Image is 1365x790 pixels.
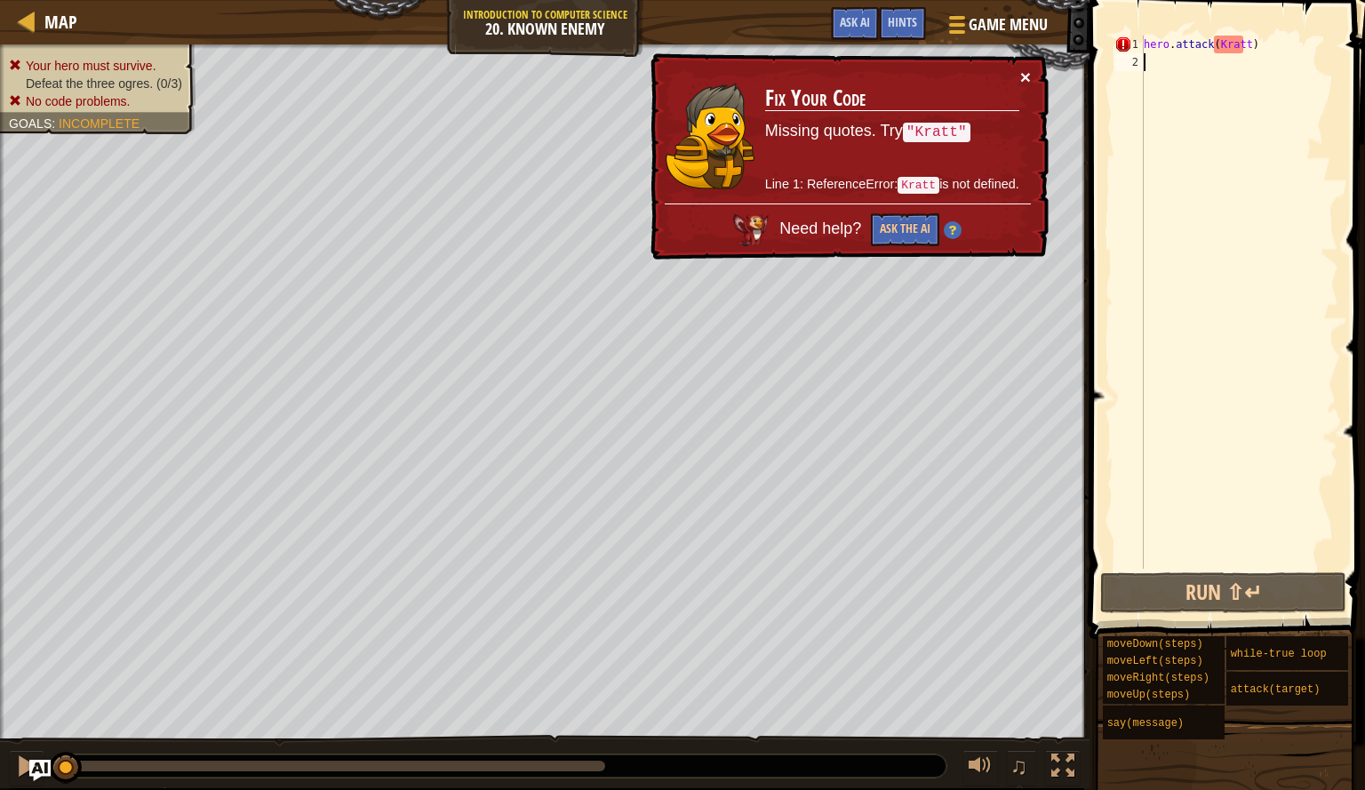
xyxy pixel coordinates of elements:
span: Your hero must survive. [26,59,156,73]
span: moveLeft(steps) [1107,655,1203,667]
span: : [52,116,59,131]
span: Game Menu [969,13,1048,36]
span: moveDown(steps) [1107,638,1203,650]
p: Line 1: ReferenceError: is not defined. [765,175,1019,195]
span: say(message) [1107,717,1184,730]
button: Game Menu [935,7,1058,49]
li: Your hero must survive. [9,57,182,75]
code: "Kratt" [903,123,970,142]
span: Hints [888,13,917,30]
button: Toggle fullscreen [1045,750,1081,786]
span: Need help? [779,220,866,238]
span: Goals [9,116,52,131]
span: Defeat the three ogres. (0/3) [26,76,182,91]
img: duck_tharin2.png [666,83,754,189]
img: Hint [944,221,962,239]
p: Missing quotes. Try [765,120,1019,143]
span: attack(target) [1231,683,1321,696]
span: while-true loop [1231,648,1327,660]
span: Ask AI [840,13,870,30]
div: 1 [1114,36,1144,53]
li: No code problems. [9,92,182,110]
img: AI [733,214,769,246]
span: No code problems. [26,94,131,108]
button: Ask the AI [871,213,939,246]
h3: Fix Your Code [765,86,1019,111]
button: ♫ [1007,750,1037,786]
span: moveRight(steps) [1107,672,1209,684]
span: moveUp(steps) [1107,689,1191,701]
code: Kratt [898,177,939,194]
button: Ask AI [831,7,879,40]
button: Ask AI [29,760,51,781]
span: ♫ [1010,753,1028,779]
li: Defeat the three ogres. [9,75,182,92]
span: Map [44,10,77,34]
button: Run ⇧↵ [1100,572,1346,613]
button: Adjust volume [962,750,998,786]
a: Map [36,10,77,34]
button: × [1020,68,1031,86]
div: 2 [1114,53,1144,71]
span: Incomplete [59,116,140,131]
button: Ctrl + P: Pause [9,750,44,786]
